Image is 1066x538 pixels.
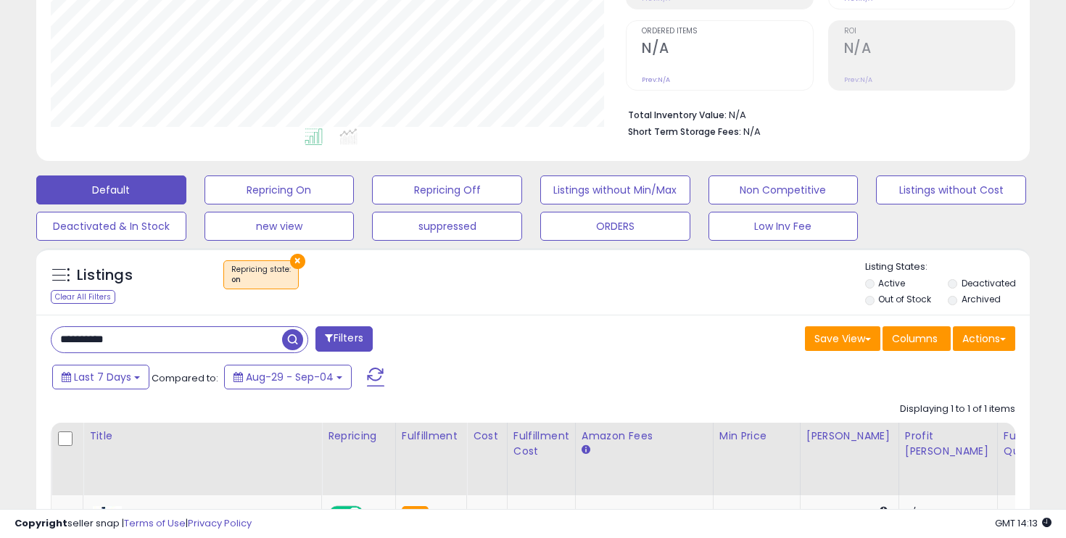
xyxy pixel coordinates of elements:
p: Listing States: [865,260,1030,274]
div: Cost [473,429,501,444]
div: Title [89,429,315,444]
button: Default [36,175,186,204]
div: on [231,275,291,285]
small: Prev: N/A [844,75,872,84]
li: N/A [628,105,1004,123]
button: Last 7 Days [52,365,149,389]
span: Compared to: [152,371,218,385]
span: Ordered Items [642,28,812,36]
button: ORDERS [540,212,690,241]
b: Total Inventory Value: [628,109,727,121]
a: Terms of Use [124,516,186,530]
a: Privacy Policy [188,516,252,530]
button: new view [204,212,355,241]
button: Low Inv Fee [708,212,859,241]
div: Min Price [719,429,794,444]
button: Aug-29 - Sep-04 [224,365,352,389]
button: Deactivated & In Stock [36,212,186,241]
button: Filters [315,326,372,352]
label: Active [878,277,905,289]
div: Amazon Fees [582,429,707,444]
button: Columns [883,326,951,351]
button: Actions [953,326,1015,351]
div: Displaying 1 to 1 of 1 items [900,402,1015,416]
button: suppressed [372,212,522,241]
button: Listings without Min/Max [540,175,690,204]
label: Archived [962,293,1001,305]
small: Prev: N/A [642,75,670,84]
div: Repricing [328,429,389,444]
label: Deactivated [962,277,1016,289]
div: Fulfillment [402,429,460,444]
div: seller snap | | [15,517,252,531]
small: Amazon Fees. [582,444,590,457]
button: Non Competitive [708,175,859,204]
b: Short Term Storage Fees: [628,125,741,138]
span: Aug-29 - Sep-04 [246,370,334,384]
h5: Listings [77,265,133,286]
label: Out of Stock [878,293,931,305]
span: 2025-09-12 14:13 GMT [995,516,1051,530]
h2: N/A [844,40,1015,59]
button: Repricing On [204,175,355,204]
div: Profit [PERSON_NAME] [905,429,991,459]
span: Repricing state : [231,264,291,286]
button: × [290,254,305,269]
div: Fulfillment Cost [513,429,569,459]
strong: Copyright [15,516,67,530]
span: Columns [892,331,938,346]
div: [PERSON_NAME] [806,429,893,444]
span: Last 7 Days [74,370,131,384]
button: Listings without Cost [876,175,1026,204]
h2: N/A [642,40,812,59]
div: Clear All Filters [51,290,115,304]
span: N/A [743,125,761,138]
div: Fulfillable Quantity [1004,429,1054,459]
span: ROI [844,28,1015,36]
button: Save View [805,326,880,351]
button: Repricing Off [372,175,522,204]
